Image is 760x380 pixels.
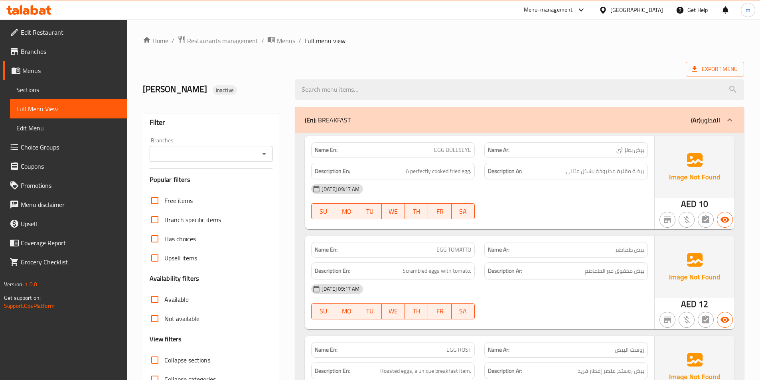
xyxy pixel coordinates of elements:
[3,23,127,42] a: Edit Restaurant
[3,138,127,157] a: Choice Groups
[358,203,381,219] button: TU
[164,253,197,263] span: Upsell items
[431,305,448,317] span: FR
[3,195,127,214] a: Menu disclaimer
[311,203,335,219] button: SU
[431,206,448,217] span: FR
[21,142,120,152] span: Choice Groups
[446,346,471,354] span: EGG ROST
[382,303,405,319] button: WE
[315,266,350,276] strong: Description En:
[143,35,744,46] nav: breadcrumb
[405,303,428,319] button: TH
[213,87,237,94] span: Inactive
[311,303,335,319] button: SU
[585,266,644,276] span: بيض مخفوق مع الطماطم
[616,146,644,154] span: بيض بولز أي
[21,219,120,228] span: Upsell
[315,206,332,217] span: SU
[315,366,350,376] strong: Description En:
[679,212,695,228] button: Purchased item
[691,114,702,126] b: (Ar):
[172,36,174,45] li: /
[699,296,708,312] span: 12
[717,312,733,328] button: Available
[524,5,573,15] div: Menu-management
[10,99,127,118] a: Full Menu View
[164,314,199,323] span: Not available
[304,36,345,45] span: Full menu view
[361,305,378,317] span: TU
[295,79,744,100] input: search
[358,303,381,319] button: TU
[692,64,738,74] span: Export Menu
[150,274,199,283] h3: Availability filters
[3,157,127,176] a: Coupons
[164,196,193,205] span: Free items
[428,303,451,319] button: FR
[610,6,663,14] div: [GEOGRAPHIC_DATA]
[335,203,358,219] button: MO
[164,355,210,365] span: Collapse sections
[681,196,697,212] span: AED
[698,312,714,328] button: Not has choices
[21,200,120,209] span: Menu disclaimer
[10,118,127,138] a: Edit Menu
[295,107,744,133] div: (En): BREAKFAST(Ar):الفطور
[565,166,644,176] span: بيضة مقلية مطبوخة بشكل مثالي.
[21,161,120,171] span: Coupons
[3,61,127,80] a: Menus
[21,181,120,190] span: Promotions
[717,212,733,228] button: Available
[315,146,338,154] strong: Name En:
[338,305,355,317] span: MO
[488,366,522,376] strong: Description Ar:
[315,246,338,254] strong: Name En:
[616,246,644,254] span: بيض طماطم
[213,85,237,95] div: Inactive
[315,305,332,317] span: SU
[361,206,378,217] span: TU
[25,279,37,289] span: 1.0.0
[4,279,24,289] span: Version:
[305,114,316,126] b: (En):
[16,104,120,114] span: Full Menu View
[746,6,750,14] span: m
[335,303,358,319] button: MO
[615,346,644,354] span: روست البيض
[261,36,264,45] li: /
[385,206,402,217] span: WE
[699,196,708,212] span: 10
[16,85,120,95] span: Sections
[143,36,168,45] a: Home
[305,115,351,125] p: BREAKFAST
[488,246,509,254] strong: Name Ar:
[277,36,295,45] span: Menus
[164,215,221,224] span: Branch specific items
[679,312,695,328] button: Purchased item
[3,42,127,61] a: Branches
[403,266,471,276] span: Scrambled eggs with tomato.
[21,238,120,248] span: Coverage Report
[428,203,451,219] button: FR
[318,185,363,193] span: [DATE] 09:17 AM
[150,114,273,131] div: Filter
[338,206,355,217] span: MO
[405,203,428,219] button: TH
[3,252,127,272] a: Grocery Checklist
[259,148,270,159] button: Open
[659,312,675,328] button: Not branch specific item
[436,246,471,254] span: EGG TOMATTO
[298,36,301,45] li: /
[315,166,350,176] strong: Description En:
[3,176,127,195] a: Promotions
[659,212,675,228] button: Not branch specific item
[315,346,338,354] strong: Name En:
[4,301,55,311] a: Support.OpsPlatform
[382,203,405,219] button: WE
[21,257,120,267] span: Grocery Checklist
[150,175,273,184] h3: Popular filters
[3,233,127,252] a: Coverage Report
[380,366,471,376] span: Roasted eggs, a unique breakfast item.
[3,214,127,233] a: Upsell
